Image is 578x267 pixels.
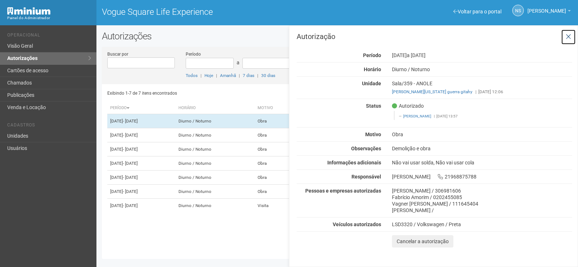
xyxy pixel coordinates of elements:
td: [DATE] [107,156,176,171]
div: Demolição e obra [387,145,578,152]
h1: Vogue Square Life Experience [102,7,332,17]
span: - [DATE] [123,147,138,152]
div: [DATE] 12:06 [392,89,572,95]
td: [DATE] [107,199,176,213]
div: [PERSON_NAME] 21968875788 [387,173,578,180]
span: - [DATE] [123,203,138,208]
td: Diurno / Noturno [176,199,255,213]
td: Obra [255,185,298,199]
span: - [DATE] [123,175,138,180]
strong: Pessoas e empresas autorizadas [305,188,381,194]
div: [PERSON_NAME] / [392,207,572,214]
strong: Motivo [365,132,381,137]
span: - [DATE] [123,119,138,124]
th: Motivo [255,102,298,114]
span: Nicolle Silva [527,1,566,14]
span: Autorizado [392,103,424,109]
td: Obra [255,128,298,142]
a: [PERSON_NAME] [527,9,571,15]
td: Diurno / Noturno [176,185,255,199]
label: Período [186,51,201,57]
strong: Status [366,103,381,109]
a: NS [512,5,524,16]
li: Cadastros [7,122,91,130]
img: Minium [7,7,51,15]
a: Hoje [204,73,213,78]
a: Voltar para o portal [453,9,501,14]
td: Diurno / Noturno [176,114,255,128]
label: Buscar por [107,51,128,57]
td: Diurno / Noturno [176,128,255,142]
a: 30 dias [261,73,275,78]
div: Diurno / Noturno [387,66,578,73]
a: Amanhã [220,73,236,78]
td: [DATE] [107,128,176,142]
td: Diurno / Noturno [176,142,255,156]
a: 7 dias [243,73,254,78]
div: Fabrício Amorim / 0202455085 [392,194,572,201]
div: Vagner [PERSON_NAME] / 111645404 [392,201,572,207]
td: [DATE] [107,171,176,185]
footer: [DATE] 13:57 [399,114,568,119]
td: Obra [255,114,298,128]
span: - [DATE] [123,133,138,138]
strong: Veículos autorizados [333,221,381,227]
h3: Autorização [297,33,572,40]
strong: Informações adicionais [327,160,381,165]
span: | [475,89,476,94]
strong: Unidade [362,81,381,86]
a: [PERSON_NAME] [403,114,431,118]
li: Operacional [7,33,91,40]
td: Obra [255,156,298,171]
span: | [257,73,258,78]
span: | [216,73,217,78]
div: [PERSON_NAME] / 306981606 [392,188,572,194]
strong: Responsável [351,174,381,180]
span: | [239,73,240,78]
h2: Autorizações [102,31,573,42]
th: Período [107,102,176,114]
td: Visita [255,199,298,213]
div: LSD3320 / Volkswagen / Preta [392,221,572,228]
td: Obra [255,142,298,156]
strong: Observações [351,146,381,151]
div: Não vai usar solda, Não vai usar cola [387,159,578,166]
td: Diurno / Noturno [176,156,255,171]
td: Diurno / Noturno [176,171,255,185]
div: Painel do Administrador [7,15,91,21]
a: [PERSON_NAME][US_STATE] guerra gitahy [392,89,473,94]
div: Sala/359 - ANOLE [387,80,578,95]
div: Exibindo 1-7 de 7 itens encontrados [107,88,335,99]
span: | [200,73,202,78]
td: [DATE] [107,142,176,156]
th: Horário [176,102,255,114]
strong: Horário [364,66,381,72]
td: [DATE] [107,114,176,128]
span: a [237,60,240,65]
span: a [DATE] [407,52,426,58]
span: - [DATE] [123,161,138,166]
a: Todos [186,73,198,78]
span: - [DATE] [123,189,138,194]
div: Obra [387,131,578,138]
td: Obra [255,171,298,185]
div: [DATE] [387,52,578,59]
strong: Período [363,52,381,58]
td: [DATE] [107,185,176,199]
button: Cancelar a autorização [392,235,453,247]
